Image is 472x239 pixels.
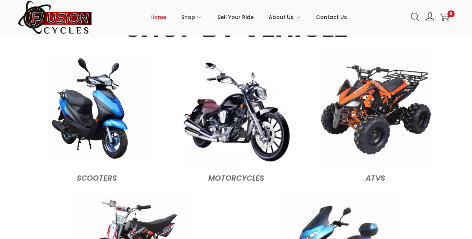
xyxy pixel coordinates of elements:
figcaption: MOTORCYCLES [170,168,302,184]
span: About Us [269,8,294,27]
span: Home [150,8,166,27]
nav: Primary navigation [93,0,405,34]
figcaption: ATVs [309,168,441,184]
a: Shop [181,0,203,34]
a: 0 [440,13,449,22]
a: About Us [269,0,301,34]
a: Sell Your Ride [218,0,254,34]
a: Contact Us [316,0,347,34]
span: Sell Your Ride [218,8,254,27]
figcaption: Scooters [31,168,163,184]
span: Shop [181,8,195,27]
a: Home [150,0,166,34]
h3: Shop By Vehicle [27,15,445,41]
span: Contact Us [316,8,347,27]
